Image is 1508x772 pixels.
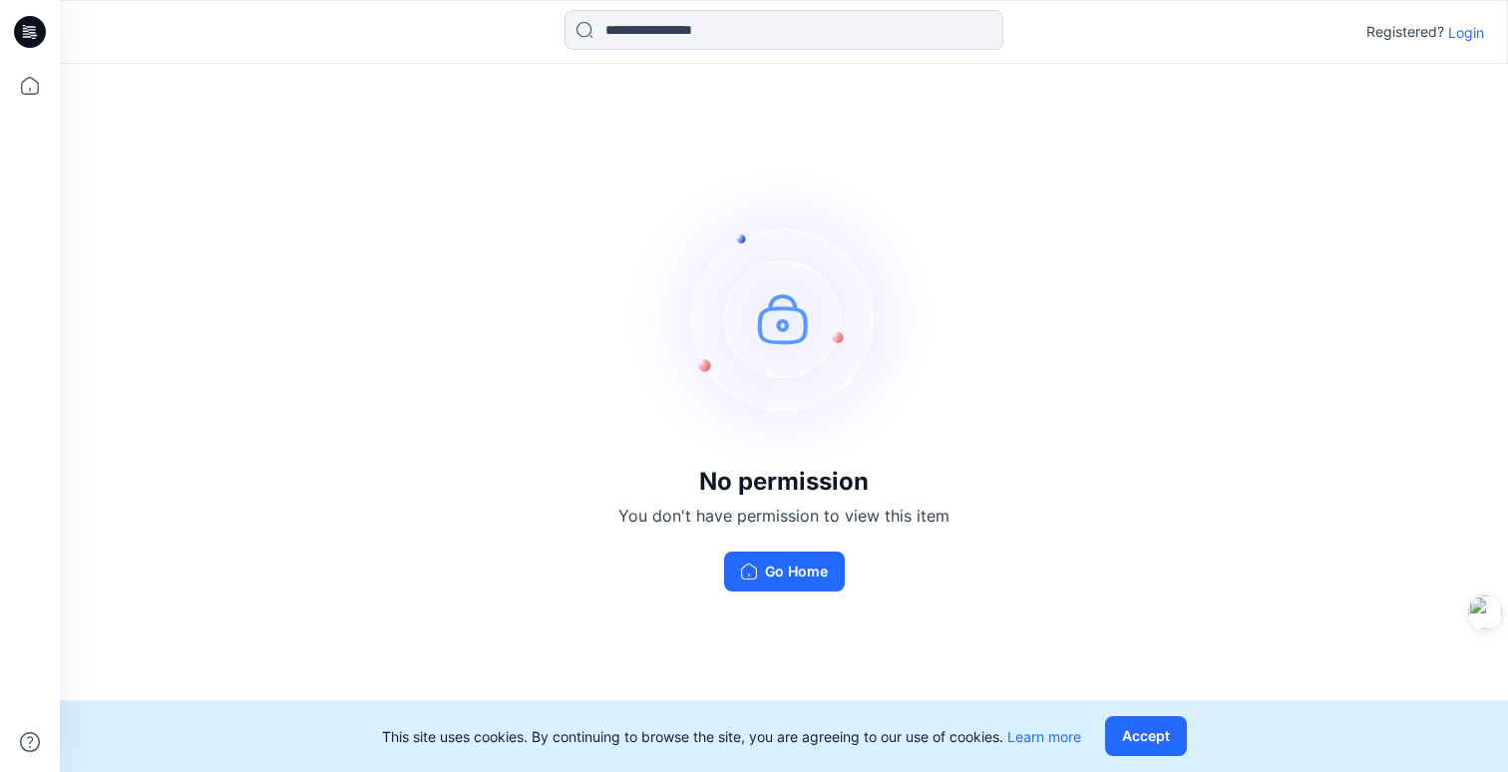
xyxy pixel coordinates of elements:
p: Registered? [1366,20,1444,44]
p: Login [1448,22,1484,43]
p: This site uses cookies. By continuing to browse the site, you are agreeing to our use of cookies. [382,726,1081,747]
p: You don't have permission to view this item [618,504,949,528]
h3: No permission [618,468,949,496]
button: Go Home [724,552,845,591]
a: Learn more [1007,728,1081,745]
img: no-perm.svg [634,169,934,468]
button: Accept [1105,716,1187,756]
